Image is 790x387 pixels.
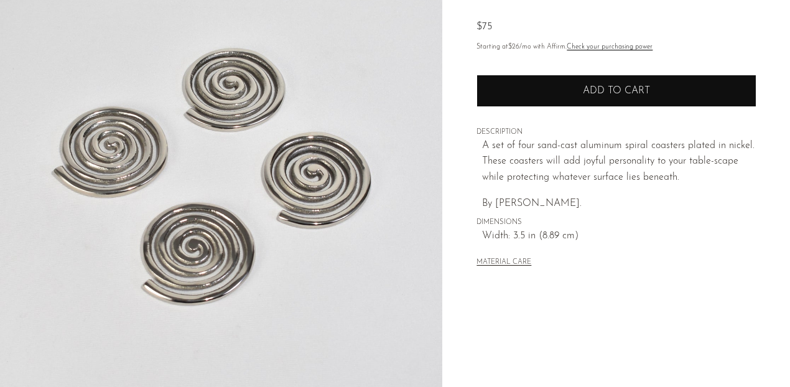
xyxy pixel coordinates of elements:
button: Add to cart [476,75,756,107]
p: Starting at /mo with Affirm. [476,42,756,53]
span: $26 [508,44,519,50]
button: MATERIAL CARE [476,258,531,268]
a: Check your purchasing power - Learn more about Affirm Financing (opens in modal) [567,44,653,50]
span: A set of four sand-cast aluminum spiral coasters plated in nickel. These coasters will add joyful... [482,141,755,182]
span: DESCRIPTION [476,127,756,138]
span: Width: 3.5 in (8.89 cm) [482,228,756,245]
span: DIMENSIONS [476,217,756,228]
span: By [PERSON_NAME]. [482,198,582,208]
span: $75 [476,22,492,32]
span: Add to cart [583,86,650,96]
